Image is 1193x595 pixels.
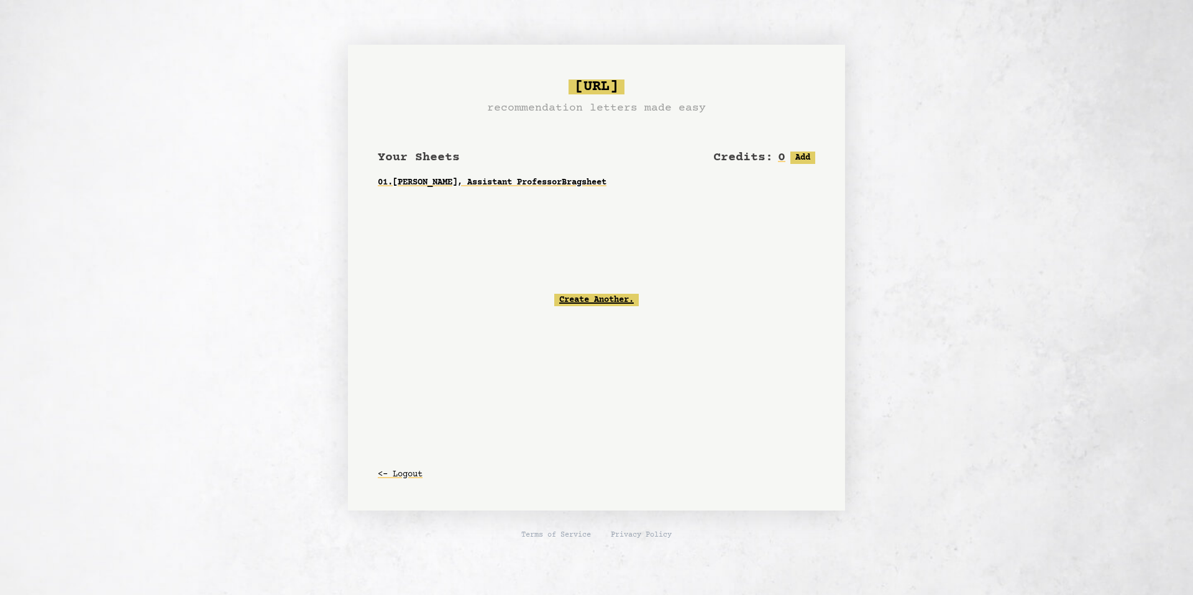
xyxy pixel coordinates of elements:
[554,294,639,306] a: Create Another.
[378,463,423,486] button: <- Logout
[790,152,815,164] button: Add
[713,149,773,166] h2: Credits:
[611,530,672,540] a: Privacy Policy
[521,530,591,540] a: Terms of Service
[487,99,706,117] h3: recommendation letters made easy
[378,150,460,165] span: Your Sheets
[778,149,785,166] h2: 0
[569,79,624,94] span: [URL]
[378,171,815,194] a: 01.[PERSON_NAME], Assistant ProfessorBragsheet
